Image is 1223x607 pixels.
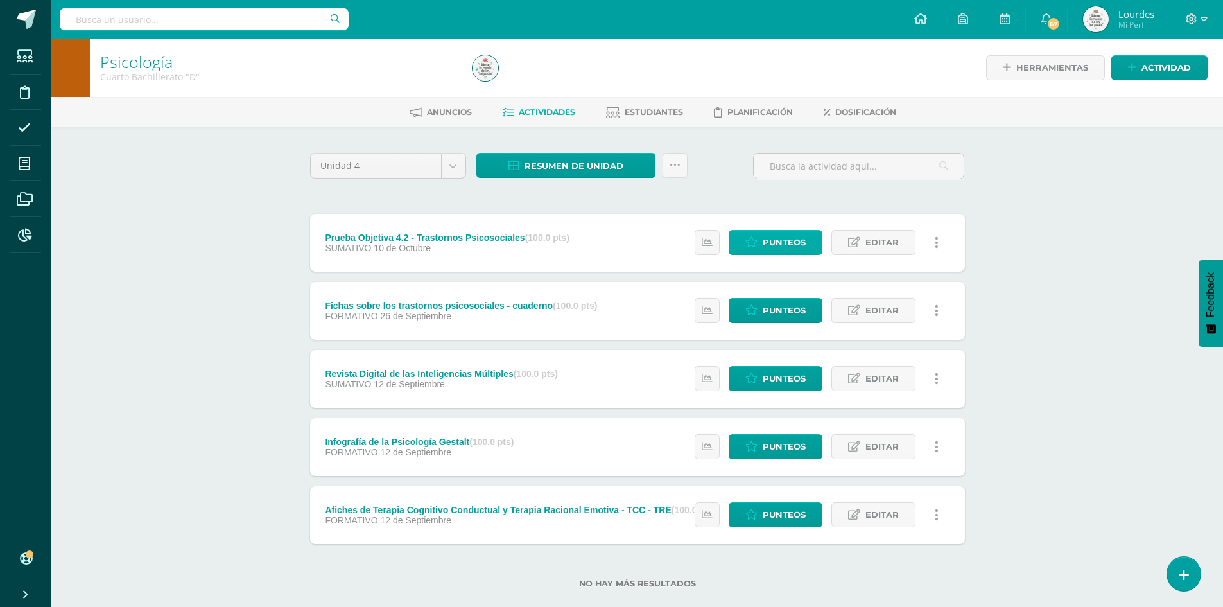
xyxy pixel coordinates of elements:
span: Actividad [1141,56,1191,80]
span: Lourdes [1118,8,1154,21]
a: Unidad 4 [311,154,465,178]
img: 2e90373c1913165f6fa34e04e15cc806.png [1083,6,1109,32]
strong: (100.0 pts) [525,233,569,243]
input: Busca un usuario... [60,8,349,30]
span: Resumen de unidad [525,154,623,178]
span: Punteos [763,367,806,391]
span: 67 [1046,17,1061,31]
span: 12 de Septiembre [374,379,445,389]
a: Anuncios [410,102,472,123]
span: Punteos [763,231,806,254]
span: Planificación [727,107,793,117]
span: Dosificación [835,107,896,117]
span: Feedback [1205,272,1217,317]
span: Editar [865,367,899,391]
img: 2e90373c1913165f6fa34e04e15cc806.png [473,55,498,81]
span: SUMATIVO [325,379,371,389]
span: SUMATIVO [325,243,371,253]
a: Punteos [729,434,822,459]
span: Editar [865,503,899,527]
span: Editar [865,299,899,322]
div: Infografía de la Psicología Gestalt [325,437,514,447]
span: Estudiantes [625,107,683,117]
strong: (100.0 pts) [672,505,716,515]
a: Punteos [729,366,822,391]
a: Resumen de unidad [476,153,655,178]
span: Editar [865,231,899,254]
strong: (100.0 pts) [553,301,597,311]
span: 10 de Octubre [374,243,431,253]
span: Herramientas [1016,56,1088,80]
span: FORMATIVO [325,515,377,525]
a: Herramientas [986,55,1105,80]
span: 26 de Septiembre [380,311,451,321]
span: Mi Perfil [1118,19,1154,30]
span: Punteos [763,299,806,322]
label: No hay más resultados [310,579,965,588]
strong: (100.0 pts) [514,369,558,379]
strong: (100.0 pts) [469,437,514,447]
a: Planificación [714,102,793,123]
a: Punteos [729,230,822,255]
div: Fichas sobre los trastornos psicosociales - cuaderno [325,301,597,311]
a: Punteos [729,502,822,527]
button: Feedback - Mostrar encuesta [1199,260,1223,347]
span: Punteos [763,435,806,459]
div: Cuarto Bachillerato 'D' [100,71,457,83]
a: Psicología [100,51,173,73]
div: Revista Digital de las Inteligencias Múltiples [325,369,558,379]
span: FORMATIVO [325,447,377,457]
a: Punteos [729,298,822,323]
input: Busca la actividad aquí... [754,154,964,179]
span: 12 de Septiembre [380,447,451,457]
div: Prueba Objetiva 4.2 - Trastornos Psicosociales [325,233,569,243]
a: Dosificación [824,102,896,123]
a: Actividades [503,102,575,123]
span: Unidad 4 [320,154,431,178]
a: Estudiantes [606,102,683,123]
span: Editar [865,435,899,459]
h1: Psicología [100,53,457,71]
span: Punteos [763,503,806,527]
span: 12 de Septiembre [380,515,451,525]
span: Actividades [519,107,575,117]
div: Afiches de Terapia Cognitivo Conductual y Terapia Racional Emotiva - TCC - TRE [325,505,716,515]
span: FORMATIVO [325,311,377,321]
span: Anuncios [427,107,472,117]
a: Actividad [1111,55,1208,80]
